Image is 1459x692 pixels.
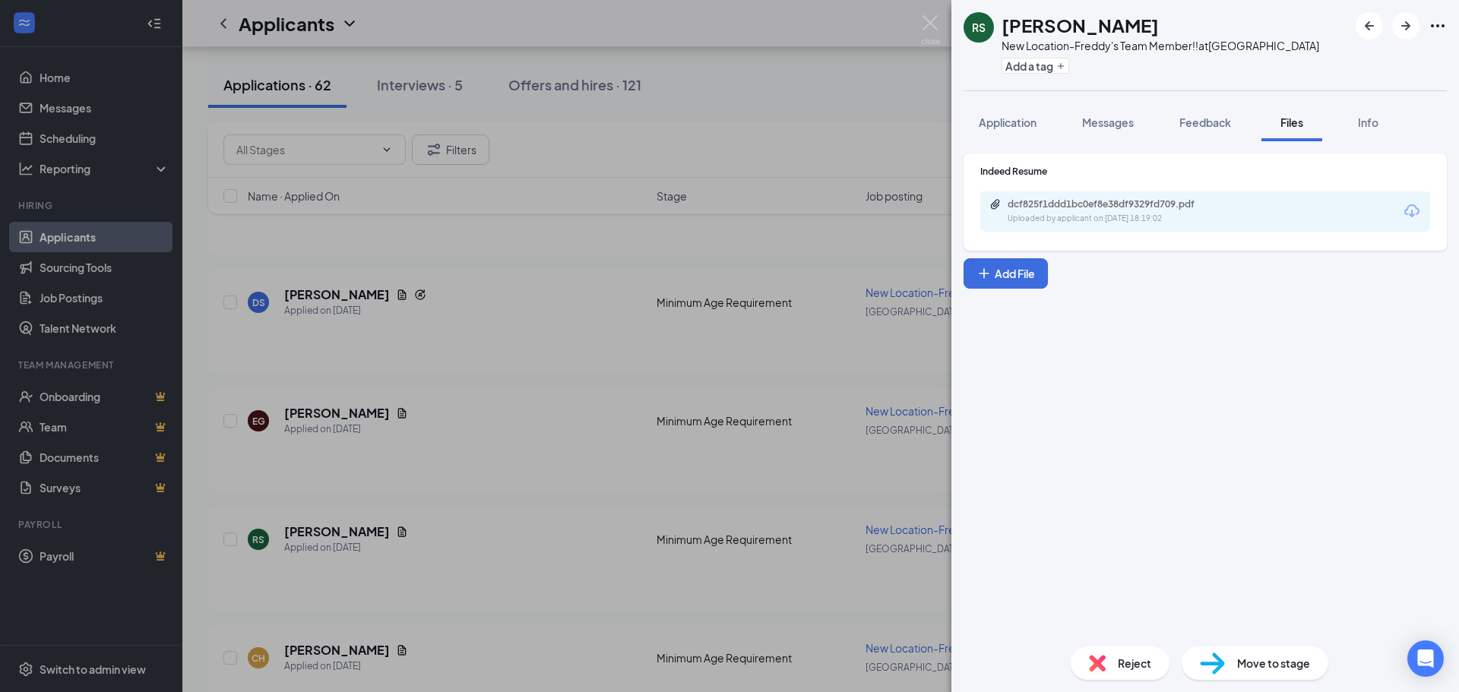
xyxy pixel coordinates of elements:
[1356,12,1383,39] button: ArrowLeftNew
[989,198,1002,210] svg: Paperclip
[1002,38,1319,53] div: New Location-Freddy's Team Member!! at [GEOGRAPHIC_DATA]
[979,115,1036,129] span: Application
[1002,58,1069,74] button: PlusAdd a tag
[1056,62,1065,71] svg: Plus
[1360,17,1378,35] svg: ArrowLeftNew
[1403,202,1421,220] svg: Download
[980,165,1430,178] div: Indeed Resume
[1358,115,1378,129] span: Info
[1082,115,1134,129] span: Messages
[1118,655,1151,671] span: Reject
[1397,17,1415,35] svg: ArrowRight
[1179,115,1231,129] span: Feedback
[1008,213,1236,225] div: Uploaded by applicant on [DATE] 18:19:02
[1280,115,1303,129] span: Files
[989,198,1236,225] a: Paperclipdcf825f1ddd1bc0ef8e38df9329fd709.pdfUploaded by applicant on [DATE] 18:19:02
[1407,640,1444,677] div: Open Intercom Messenger
[1002,12,1159,38] h1: [PERSON_NAME]
[1392,12,1419,39] button: ArrowRight
[976,266,992,281] svg: Plus
[1429,17,1447,35] svg: Ellipses
[972,20,986,35] div: RS
[1237,655,1310,671] span: Move to stage
[964,258,1048,289] button: Add FilePlus
[1008,198,1220,210] div: dcf825f1ddd1bc0ef8e38df9329fd709.pdf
